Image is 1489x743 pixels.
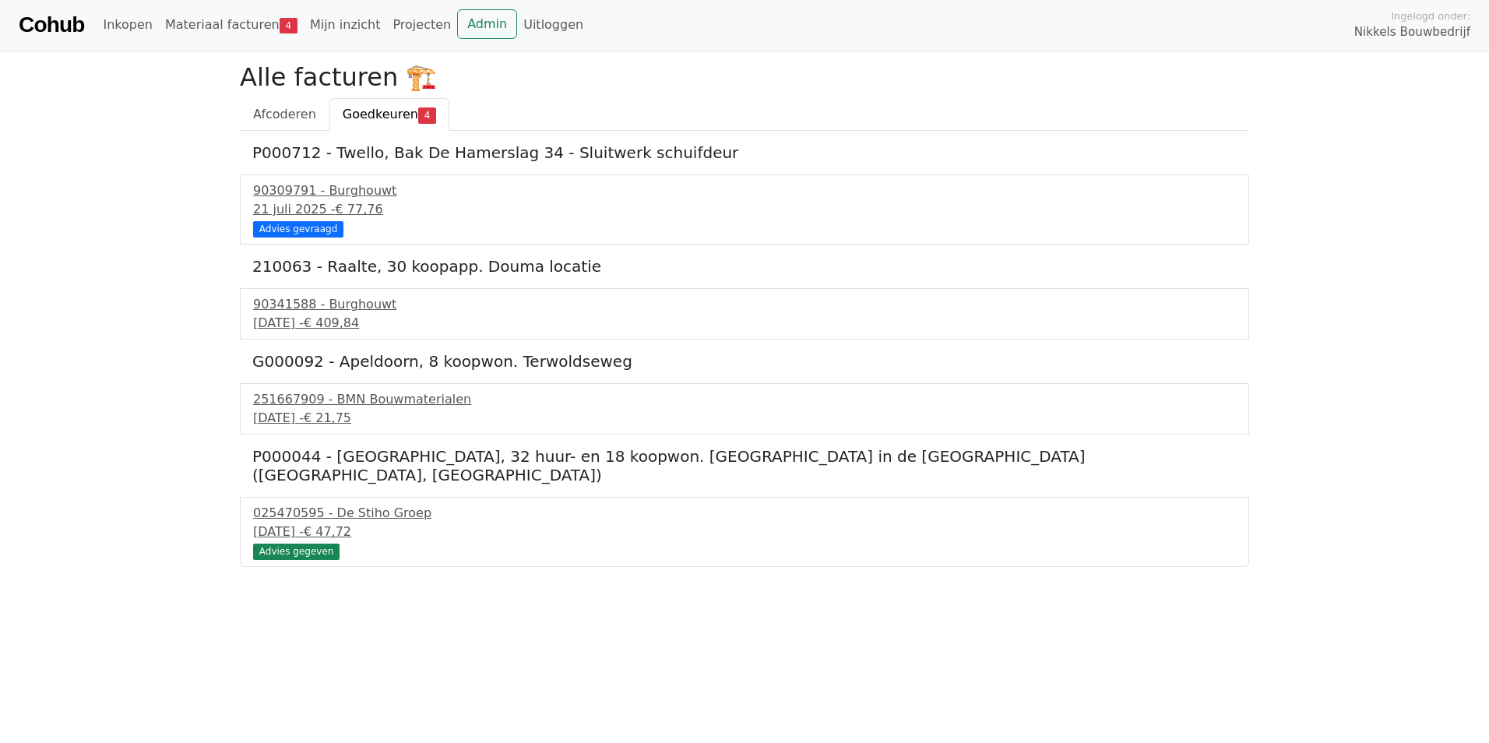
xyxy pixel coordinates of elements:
[252,352,1237,371] h5: G000092 - Apeldoorn, 8 koopwon. Terwoldseweg
[336,202,383,217] span: € 77,76
[253,295,1236,333] a: 90341588 - Burghouwt[DATE] -€ 409,84
[240,98,329,131] a: Afcoderen
[19,6,84,44] a: Cohub
[253,200,1236,219] div: 21 juli 2025 -
[253,504,1236,558] a: 025470595 - De Stiho Groep[DATE] -€ 47,72 Advies gegeven
[253,390,1236,409] div: 251667909 - BMN Bouwmaterialen
[253,523,1236,541] div: [DATE] -
[1391,9,1470,23] span: Ingelogd onder:
[418,107,436,123] span: 4
[252,257,1237,276] h5: 210063 - Raalte, 30 koopapp. Douma locatie
[253,504,1236,523] div: 025470595 - De Stiho Groep
[386,9,457,40] a: Projecten
[253,295,1236,314] div: 90341588 - Burghouwt
[457,9,517,39] a: Admin
[253,221,343,237] div: Advies gevraagd
[517,9,590,40] a: Uitloggen
[253,107,316,121] span: Afcoderen
[252,143,1237,162] h5: P000712 - Twello, Bak De Hamerslag 34 - Sluitwerk schuifdeur
[253,181,1236,200] div: 90309791 - Burghouwt
[253,544,340,559] div: Advies gegeven
[240,62,1249,92] h2: Alle facturen 🏗️
[280,18,297,33] span: 4
[253,314,1236,333] div: [DATE] -
[1354,23,1470,41] span: Nikkels Bouwbedrijf
[343,107,418,121] span: Goedkeuren
[329,98,449,131] a: Goedkeuren4
[304,410,351,425] span: € 21,75
[253,181,1236,235] a: 90309791 - Burghouwt21 juli 2025 -€ 77,76 Advies gevraagd
[304,9,387,40] a: Mijn inzicht
[304,315,359,330] span: € 409,84
[252,447,1237,484] h5: P000044 - [GEOGRAPHIC_DATA], 32 huur- en 18 koopwon. [GEOGRAPHIC_DATA] in de [GEOGRAPHIC_DATA] ([...
[159,9,304,40] a: Materiaal facturen4
[97,9,158,40] a: Inkopen
[253,390,1236,428] a: 251667909 - BMN Bouwmaterialen[DATE] -€ 21,75
[253,409,1236,428] div: [DATE] -
[304,524,351,539] span: € 47,72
